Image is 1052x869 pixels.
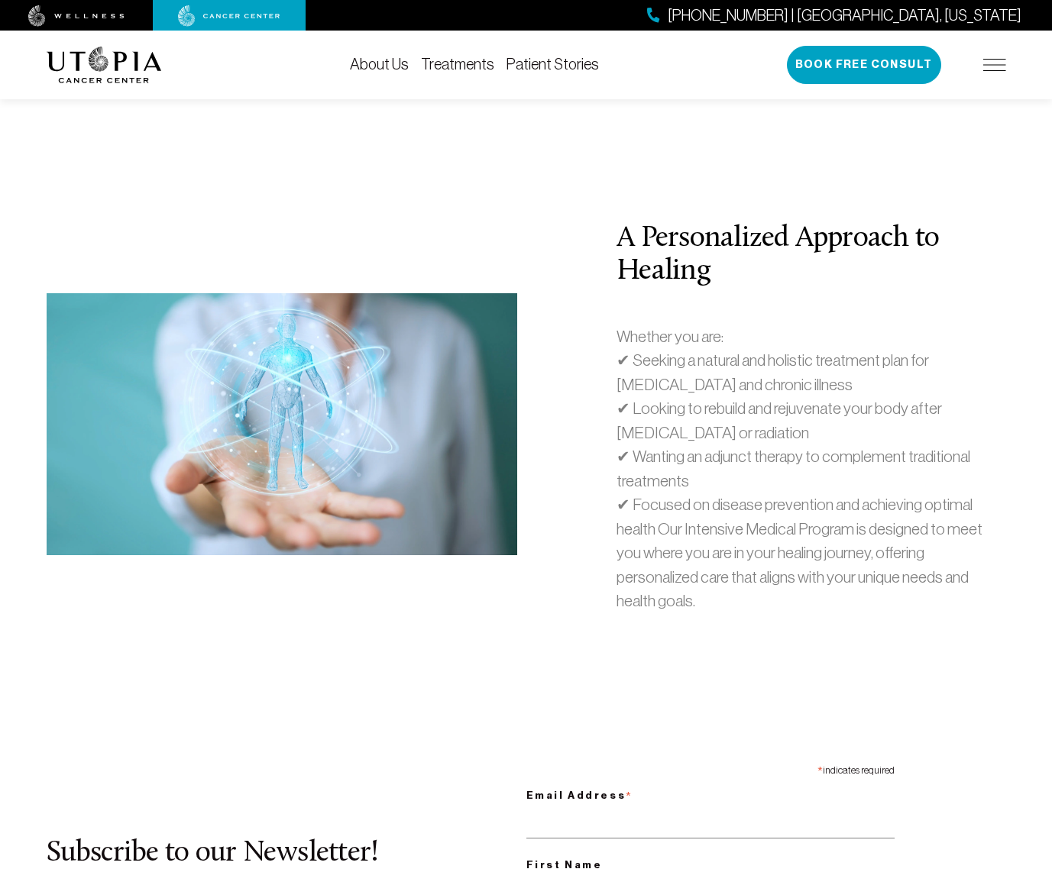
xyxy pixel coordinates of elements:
a: About Us [350,56,409,73]
img: icon-hamburger [983,59,1006,71]
h2: A Personalized Approach to Healing [617,223,1005,287]
div: indicates required [526,758,895,780]
span: [PHONE_NUMBER] | [GEOGRAPHIC_DATA], [US_STATE] [668,5,1021,27]
label: Email Address [526,780,895,807]
button: Book Free Consult [787,46,941,84]
img: A Personalized Approach to Healing [47,293,517,556]
a: Treatments [421,56,494,73]
img: wellness [28,5,125,27]
img: cancer center [178,5,280,27]
a: Patient Stories [507,56,599,73]
a: [PHONE_NUMBER] | [GEOGRAPHIC_DATA], [US_STATE] [647,5,1021,27]
p: Whether you are: ✔ Seeking a natural and holistic treatment plan for [MEDICAL_DATA] and chronic i... [617,325,1005,613]
img: logo [47,47,162,83]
